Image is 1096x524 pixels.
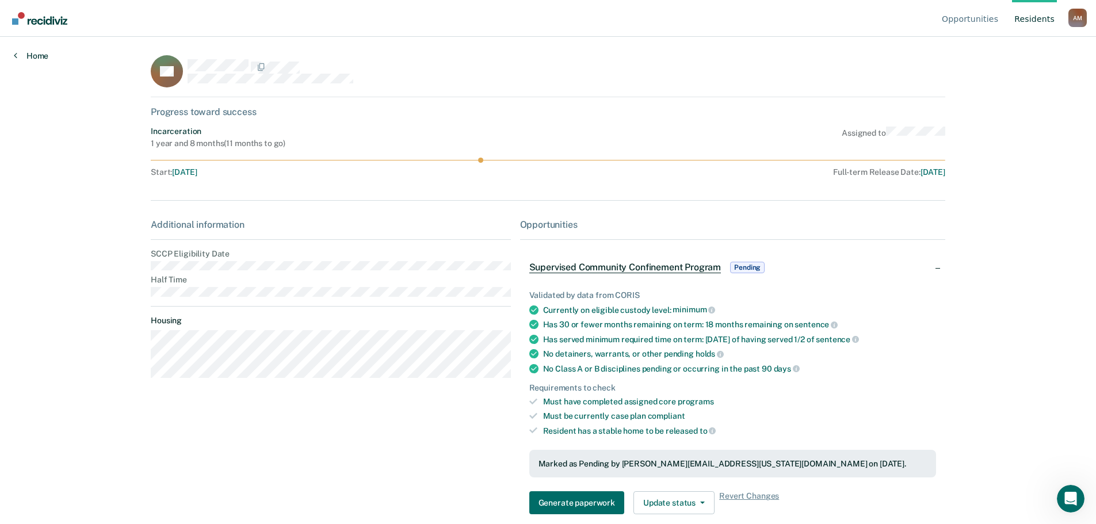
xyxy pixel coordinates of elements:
[543,426,936,436] div: Resident has a stable home to be released
[774,364,800,373] span: days
[529,491,624,514] button: Generate paperwork
[172,167,197,177] span: [DATE]
[719,491,779,514] span: Revert Changes
[520,219,945,230] div: Opportunities
[151,127,285,136] div: Incarceration
[151,106,945,117] div: Progress toward success
[795,320,838,329] span: sentence
[543,411,936,421] div: Must be currently case plan
[696,349,724,358] span: holds
[14,51,48,61] a: Home
[730,262,765,273] span: Pending
[529,290,936,300] div: Validated by data from CORIS
[151,139,285,148] div: 1 year and 8 months ( 11 months to go )
[520,249,945,286] div: Supervised Community Confinement ProgramPending
[543,305,936,315] div: Currently on eligible custody level:
[921,167,945,177] span: [DATE]
[1057,485,1084,512] iframe: Intercom live chat
[517,167,945,177] div: Full-term Release Date :
[529,383,936,393] div: Requirements to check
[151,275,510,285] dt: Half Time
[648,411,685,420] span: compliant
[633,491,715,514] button: Update status
[151,167,513,177] div: Start :
[543,349,936,359] div: No detainers, warrants, or other pending
[1068,9,1087,27] div: A M
[151,249,510,259] dt: SCCP Eligibility Date
[816,335,859,344] span: sentence
[842,127,945,148] div: Assigned to
[151,316,510,326] dt: Housing
[151,219,510,230] div: Additional information
[529,491,629,514] a: Navigate to form link
[543,334,936,345] div: Has served minimum required time on term: [DATE] of having served 1/2 of
[543,364,936,374] div: No Class A or B disciplines pending or occurring in the past 90
[678,397,714,406] span: programs
[673,305,715,314] span: minimum
[543,397,936,407] div: Must have completed assigned core
[539,459,927,469] div: Marked as Pending by [PERSON_NAME][EMAIL_ADDRESS][US_STATE][DOMAIN_NAME] on [DATE].
[1068,9,1087,27] button: Profile dropdown button
[12,12,67,25] img: Recidiviz
[543,319,936,330] div: Has 30 or fewer months remaining on term: 18 months remaining on
[529,262,721,273] span: Supervised Community Confinement Program
[700,426,716,435] span: to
